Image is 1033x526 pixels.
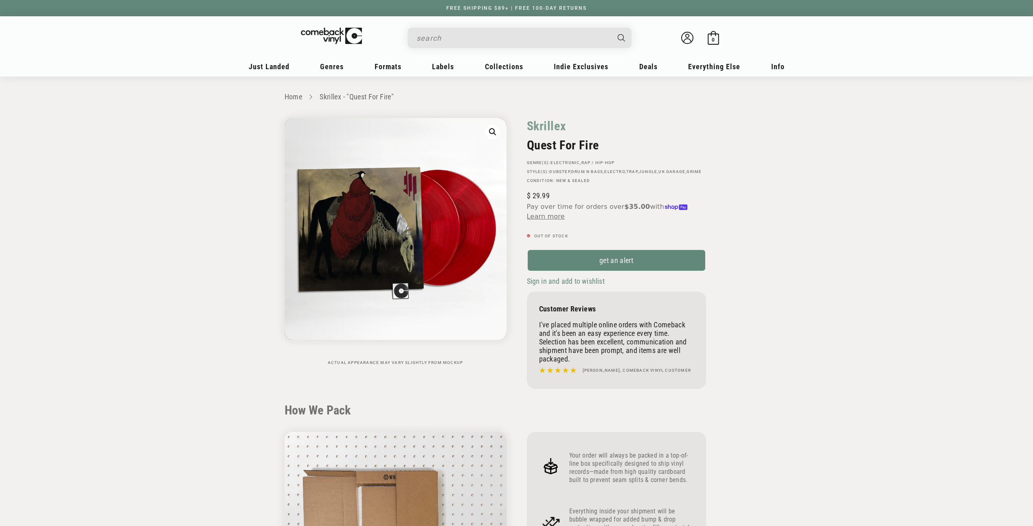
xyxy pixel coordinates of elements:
[432,62,454,71] span: Labels
[712,37,715,43] span: 0
[285,360,507,365] p: Actual appearance may vary slightly from mockup
[639,62,658,71] span: Deals
[583,367,691,374] h4: [PERSON_NAME], Comeback Vinyl customer
[686,169,702,174] a: Grime
[658,169,685,174] a: UK Garage
[639,169,657,174] a: Jungle
[375,62,401,71] span: Formats
[771,62,785,71] span: Info
[527,118,566,134] a: Skrillex
[527,169,706,174] p: STYLE(S): , , , , , ,
[539,365,577,376] img: star5.svg
[417,30,610,46] input: search
[527,160,706,165] p: GENRE(S): ,
[285,118,507,365] media-gallery: Gallery Viewer
[581,160,615,165] a: Rap / Hip-Hop
[539,454,563,478] img: Frame_4.png
[485,62,523,71] span: Collections
[569,451,694,484] p: Your order will always be packed in a top-of-line box specifically designed to ship vinyl records...
[626,169,638,174] a: Trap
[527,191,550,200] span: 29.99
[688,62,740,71] span: Everything Else
[554,62,608,71] span: Indie Exclusives
[285,91,749,103] nav: breadcrumbs
[610,28,632,48] button: Search
[285,92,302,101] a: Home
[320,62,344,71] span: Genres
[527,277,605,285] span: Sign in and add to wishlist
[249,62,290,71] span: Just Landed
[550,160,580,165] a: Electronic
[527,178,706,183] p: Condition: New & Sealed
[527,234,706,239] p: Out of stock
[539,305,694,313] p: Customer Reviews
[285,403,749,418] h2: How We Pack
[527,138,706,152] h2: Quest For Fire
[571,169,603,174] a: Drum n Bass
[527,191,531,200] span: $
[527,276,607,286] button: Sign in and add to wishlist
[438,5,595,11] a: FREE SHIPPING $89+ | FREE 100-DAY RETURNS
[549,169,570,174] a: Dubstep
[408,28,632,48] div: Search
[527,249,706,272] a: get an alert
[604,169,625,174] a: Electro
[320,92,394,101] a: Skrillex - "Quest For Fire"
[539,320,694,363] p: I've placed multiple online orders with Comeback and it's been an easy experience every time. Sel...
